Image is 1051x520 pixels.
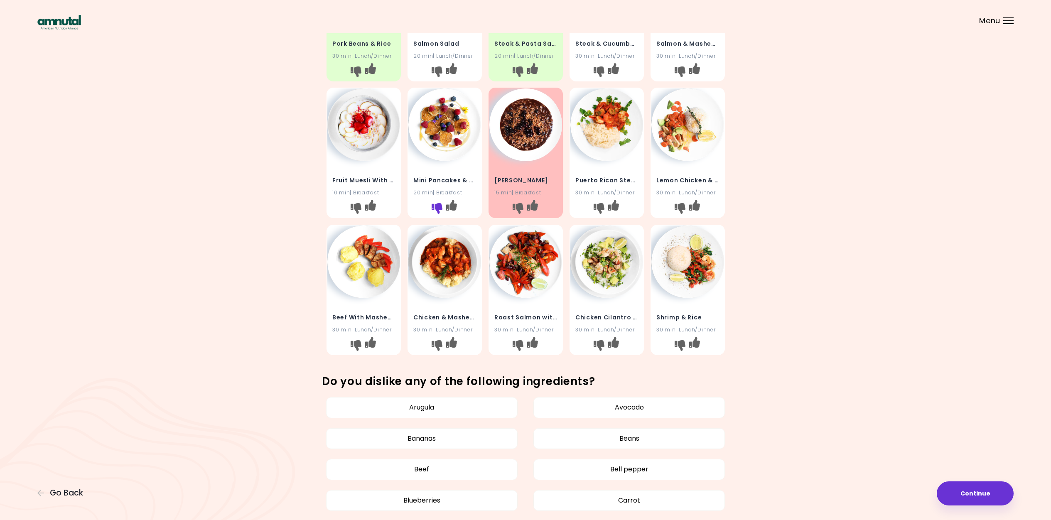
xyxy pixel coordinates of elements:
[332,37,395,50] h4: Pork Beans & Rice
[363,339,377,352] button: I like this recipe
[349,339,362,352] button: I don't like this recipe
[413,174,476,187] h4: Mini Pancakes & Fruit
[349,202,362,215] button: I don't like this recipe
[533,490,725,511] button: Carrot
[332,52,395,60] div: 30 min | Lunch/Dinner
[332,189,395,197] div: 10 min | Breakfast
[50,488,83,498] span: Go Back
[607,65,620,78] button: I like this recipe
[592,65,605,78] button: I don't like this recipe
[326,397,518,418] button: Arugula
[430,202,443,215] button: I don't like this recipe
[656,52,719,60] div: 30 min | Lunch/Dinner
[575,326,638,334] div: 30 min | Lunch/Dinner
[533,459,725,480] button: Bell pepper
[656,37,719,50] h4: Salmon & Mashed Potatoes
[607,339,620,352] button: I like this recipe
[430,65,443,78] button: I don't like this recipe
[592,202,605,215] button: I don't like this recipe
[688,202,701,215] button: I like this recipe
[326,428,518,449] button: Bananas
[413,311,476,324] h4: Chicken & Mashed Potatoes
[575,52,638,60] div: 30 min | Lunch/Dinner
[494,326,557,334] div: 30 min | Lunch/Dinner
[575,174,638,187] h4: Puerto Rican Stewed Shrimp
[332,326,395,334] div: 30 min | Lunch/Dinner
[363,202,377,215] button: I like this recipe
[688,339,701,352] button: I like this recipe
[494,189,557,197] div: 15 min | Breakfast
[444,202,458,215] button: I like this recipe
[413,326,476,334] div: 30 min | Lunch/Dinner
[575,189,638,197] div: 30 min | Lunch/Dinner
[413,189,476,197] div: 20 min | Breakfast
[575,311,638,324] h4: Chicken Cilantro Rice
[349,65,362,78] button: I don't like this recipe
[494,37,557,50] h4: Steak & Pasta Salad
[430,339,443,352] button: I don't like this recipe
[326,459,518,480] button: Beef
[673,65,686,78] button: I don't like this recipe
[979,17,1000,25] span: Menu
[413,52,476,60] div: 20 min | Lunch/Dinner
[494,311,557,324] h4: Roast Salmon with Beans
[332,311,395,324] h4: Beef With Mashed Potatoes
[444,65,458,78] button: I like this recipe
[326,490,518,511] button: Blueberries
[511,339,524,352] button: I don't like this recipe
[673,339,686,352] button: I don't like this recipe
[494,174,557,187] h4: Choco Berry Risotto
[37,15,81,29] img: AmNutAl
[525,339,539,352] button: I like this recipe
[525,65,539,78] button: I like this recipe
[511,202,524,215] button: I don't like this recipe
[937,481,1014,505] button: Continue
[592,339,605,352] button: I don't like this recipe
[444,339,458,352] button: I like this recipe
[525,202,539,215] button: I like this recipe
[656,189,719,197] div: 30 min | Lunch/Dinner
[533,428,725,449] button: Beans
[575,37,638,50] h4: Steak & Cucumber Salad
[533,397,725,418] button: Avocado
[363,65,377,78] button: I like this recipe
[673,202,686,215] button: I don't like this recipe
[511,65,524,78] button: I don't like this recipe
[656,311,719,324] h4: Shrimp & Rice
[332,174,395,187] h4: Fruit Muesli With Milk
[607,202,620,215] button: I like this recipe
[494,52,557,60] div: 20 min | Lunch/Dinner
[688,65,701,78] button: I like this recipe
[656,174,719,187] h4: Lemon Chicken & Rice
[413,37,476,50] h4: Salmon Salad
[656,326,719,334] div: 30 min | Lunch/Dinner
[322,375,729,388] h3: Do you dislike any of the following ingredients?
[37,488,87,498] button: Go Back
